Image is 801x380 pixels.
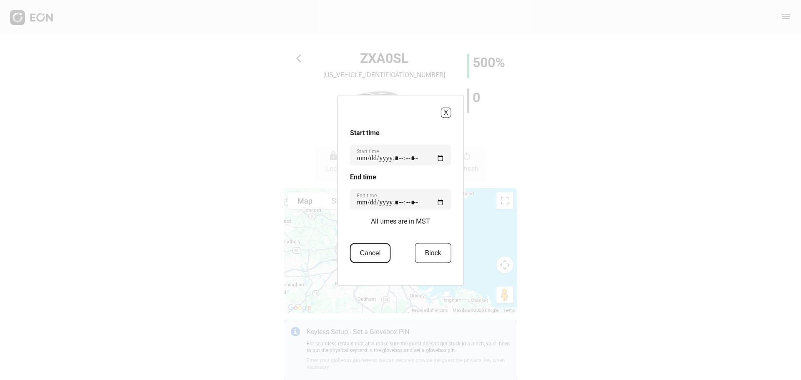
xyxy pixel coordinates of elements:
button: X [441,107,451,118]
button: Cancel [350,243,391,263]
h3: Start time [350,128,451,138]
h3: End time [350,172,451,182]
button: Block [415,243,451,263]
label: Start time [357,148,379,154]
p: All times are in MST [371,216,430,226]
label: End time [357,192,377,199]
